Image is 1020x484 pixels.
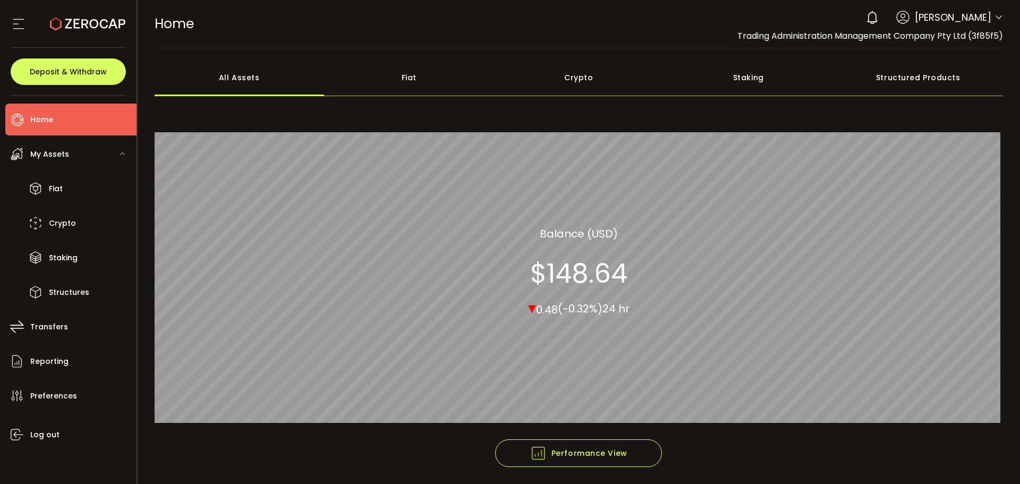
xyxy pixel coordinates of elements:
[530,257,627,289] section: $148.64
[324,59,494,96] div: Fiat
[536,302,558,317] span: 0.48
[834,59,1004,96] div: Structured Products
[49,216,76,231] span: Crypto
[915,10,991,24] span: [PERSON_NAME]
[737,30,1003,42] span: Trading Administration Management Company Pty Ltd (3f85f5)
[11,58,126,85] button: Deposit & Withdraw
[664,59,834,96] div: Staking
[30,319,68,335] span: Transfers
[558,301,602,316] span: (-0.32%)
[30,427,59,443] span: Log out
[494,59,664,96] div: Crypto
[155,14,194,33] span: Home
[30,388,77,404] span: Preferences
[495,439,662,467] button: Performance View
[30,68,107,75] span: Deposit & Withdraw
[49,250,78,266] span: Staking
[155,59,325,96] div: All Assets
[967,433,1020,484] iframe: Chat Widget
[30,354,69,369] span: Reporting
[30,147,69,162] span: My Assets
[528,296,536,319] span: ▾
[540,225,618,241] section: Balance (USD)
[49,181,63,197] span: Fiat
[530,445,627,461] span: Performance View
[49,285,89,300] span: Structures
[30,112,53,128] span: Home
[602,301,630,316] span: 24 hr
